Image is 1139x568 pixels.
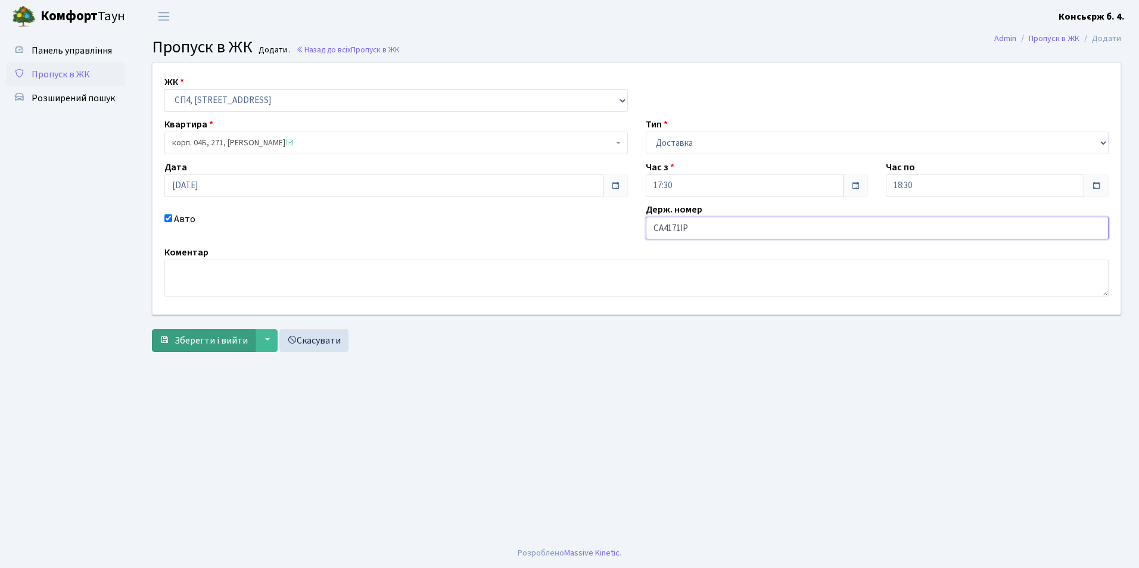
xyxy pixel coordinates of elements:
a: Massive Kinetic [564,547,620,559]
label: Час по [886,160,915,174]
label: Тип [646,117,668,132]
nav: breadcrumb [976,26,1139,51]
span: Пропуск в ЖК [32,68,90,81]
span: Розширений пошук [32,92,115,105]
label: Коментар [164,245,208,260]
a: Панель управління [6,39,125,63]
div: Розроблено . [518,547,621,560]
a: Пропуск в ЖК [1029,32,1079,45]
b: Консьєрж б. 4. [1059,10,1125,23]
b: Комфорт [41,7,98,26]
button: Зберегти і вийти [152,329,256,352]
label: Квартира [164,117,213,132]
label: Дата [164,160,187,174]
img: logo.png [12,5,36,29]
input: АА1234АА [646,217,1109,239]
span: Пропуск в ЖК [351,44,400,55]
a: Скасувати [279,329,348,352]
button: Переключити навігацію [149,7,179,26]
a: Консьєрж б. 4. [1059,10,1125,24]
label: Авто [174,212,195,226]
a: Розширений пошук [6,86,125,110]
span: Панель управління [32,44,112,57]
li: Додати [1079,32,1121,45]
label: ЖК [164,75,184,89]
label: Час з [646,160,674,174]
label: Держ. номер [646,202,702,217]
small: Додати . [256,45,291,55]
span: корп. 04Б, 271, Драганова Ірина Олександрівна <span class='la la-check-square text-success'></span> [164,132,628,154]
a: Пропуск в ЖК [6,63,125,86]
a: Назад до всіхПропуск в ЖК [296,44,400,55]
span: Зберегти і вийти [175,334,248,347]
span: Таун [41,7,125,27]
span: корп. 04Б, 271, Драганова Ірина Олександрівна <span class='la la-check-square text-success'></span> [172,137,613,149]
a: Admin [994,32,1016,45]
span: Пропуск в ЖК [152,35,253,59]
